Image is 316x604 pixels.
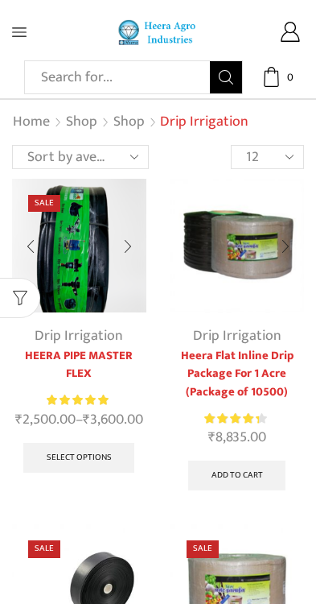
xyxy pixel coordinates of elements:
[83,407,143,432] bdi: 3,600.00
[282,69,298,85] span: 0
[47,392,112,408] div: Rated 5.00 out of 5
[23,443,134,473] a: Select options for “HEERA PIPE MASTER FLEX”
[83,407,90,432] span: ₹
[12,347,146,383] a: HEERA PIPE MASTER FLEX
[15,407,23,432] span: ₹
[12,112,51,133] a: Home
[193,324,281,348] a: Drip Irrigation
[12,112,248,133] nav: Breadcrumb
[28,540,60,558] span: Sale
[47,392,112,408] span: Rated out of 5
[267,67,292,87] a: 0
[170,347,305,401] a: Heera Flat Inline Drip Package For 1 Acre (Package of 10500)
[204,411,259,427] span: Rated out of 5
[15,407,76,432] bdi: 2,500.00
[28,195,60,213] span: Sale
[187,540,219,558] span: Sale
[188,461,285,490] a: Add to cart: “Heera Flat Inline Drip Package For 1 Acre (Package of 10500)”
[35,324,123,348] a: Drip Irrigation
[204,411,269,427] div: Rated 4.21 out of 5
[160,114,248,131] h1: Drip Irrigation
[12,179,146,313] img: Heera Gold Krushi Pipe Black
[65,112,98,133] a: Shop
[170,179,305,313] img: Flat Inline
[12,409,146,431] span: –
[33,61,210,93] input: Search for...
[208,425,266,449] bdi: 8,835.00
[113,112,146,133] a: Shop
[210,61,242,93] button: Search button
[12,145,149,169] select: Shop order
[208,425,215,449] span: ₹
